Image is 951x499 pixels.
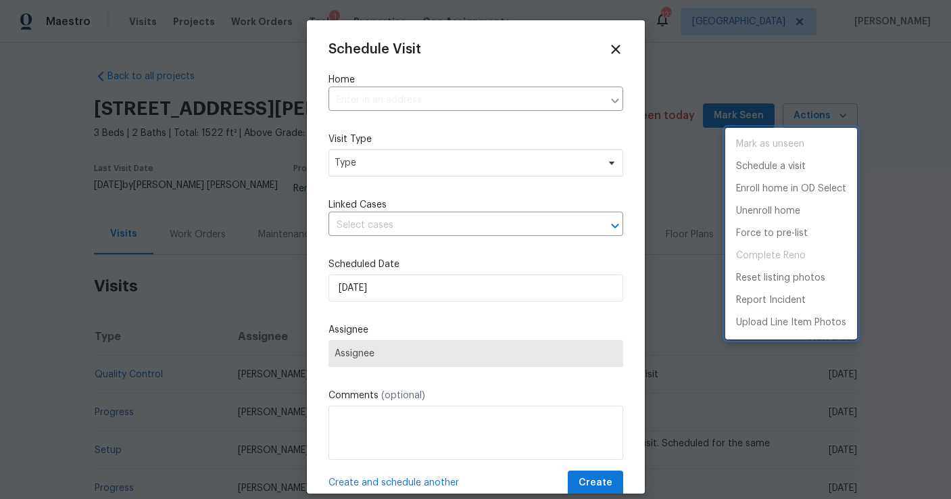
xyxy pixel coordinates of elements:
[736,293,806,308] p: Report Incident
[736,182,846,196] p: Enroll home in OD Select
[736,204,800,218] p: Unenroll home
[736,271,825,285] p: Reset listing photos
[736,227,808,241] p: Force to pre-list
[736,316,846,330] p: Upload Line Item Photos
[736,160,806,174] p: Schedule a visit
[725,245,857,267] span: Project is already completed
